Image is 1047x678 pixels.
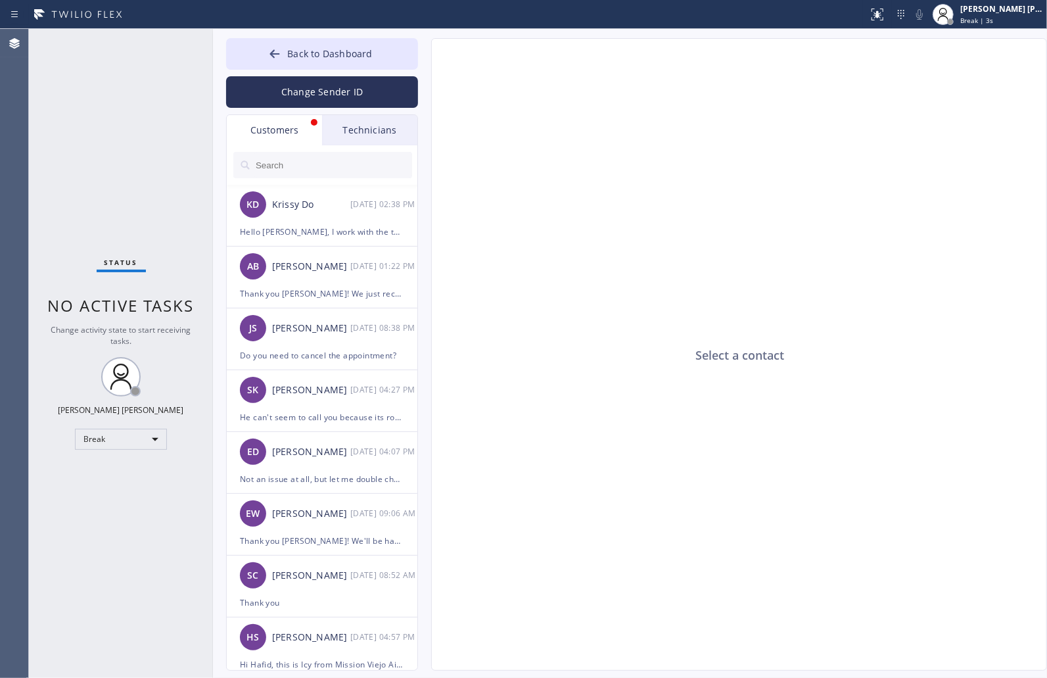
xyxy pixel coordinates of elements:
[910,5,929,24] button: Mute
[960,3,1043,14] div: [PERSON_NAME] [PERSON_NAME]
[240,657,404,672] div: Hi Hafid, this is Icy from Mission Viejo Air Conditioner Repair. I’m confirming your appointment ...
[240,286,404,301] div: Thank you [PERSON_NAME]! We just received the payment, you should get an email confirmation with ...
[58,404,184,416] div: [PERSON_NAME] [PERSON_NAME]
[247,445,259,460] span: ED
[272,197,350,212] div: Krissy Do
[350,506,419,521] div: 09/09/2025 9:06 AM
[272,568,350,583] div: [PERSON_NAME]
[350,320,419,335] div: 09/12/2025 9:38 AM
[240,224,404,239] div: Hello [PERSON_NAME], I work with the technicians [PERSON_NAME] and [PERSON_NAME], we were hoping ...
[272,321,350,336] div: [PERSON_NAME]
[249,321,257,336] span: JS
[254,152,412,178] input: Search
[960,16,993,25] span: Break | 3s
[48,295,195,316] span: No active tasks
[272,259,350,274] div: [PERSON_NAME]
[105,258,138,267] span: Status
[272,630,350,645] div: [PERSON_NAME]
[227,115,322,145] div: Customers
[350,629,419,644] div: 09/08/2025 9:57 AM
[240,472,404,487] div: Not an issue at all, but let me double check with my technician for you and I'll be back in a few...
[247,383,258,398] span: SK
[247,259,259,274] span: AB
[246,197,259,212] span: KD
[240,595,404,610] div: Thank you
[240,410,404,425] div: He can't seem to call you because its routed to voicemail
[350,258,419,274] div: 09/12/2025 9:22 AM
[272,506,350,521] div: [PERSON_NAME]
[287,47,372,60] span: Back to Dashboard
[247,568,258,583] span: SC
[240,533,404,548] div: Thank you [PERSON_NAME]! We'll be happy to be there, have a good day!
[272,445,350,460] div: [PERSON_NAME]
[350,197,419,212] div: 09/12/2025 9:38 AM
[51,324,191,347] span: Change activity state to start receiving tasks.
[272,383,350,398] div: [PERSON_NAME]
[226,76,418,108] button: Change Sender ID
[75,429,167,450] div: Break
[350,444,419,459] div: 09/09/2025 9:07 AM
[322,115,417,145] div: Technicians
[246,506,260,521] span: EW
[350,382,419,397] div: 09/09/2025 9:27 AM
[246,630,259,645] span: HS
[226,38,418,70] button: Back to Dashboard
[240,348,404,363] div: Do you need to cancel the appointment?
[350,568,419,583] div: 09/09/2025 9:52 AM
